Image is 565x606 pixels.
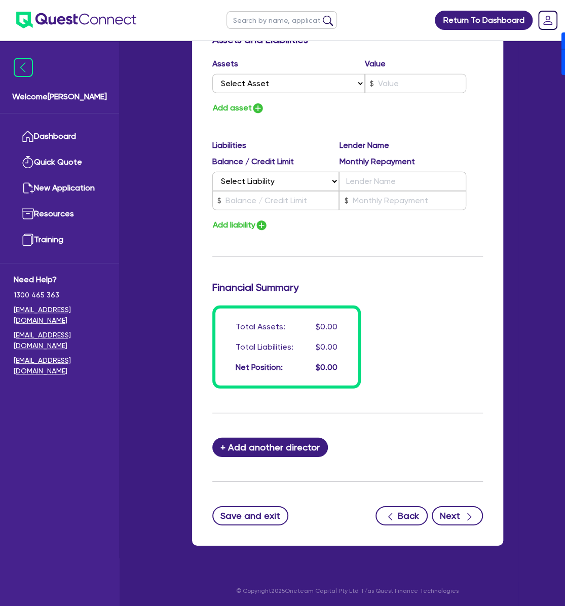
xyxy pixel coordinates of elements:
[535,7,561,33] a: Dropdown toggle
[14,274,105,286] span: Need Help?
[365,74,467,93] input: Value
[14,149,105,175] a: Quick Quote
[16,12,136,28] img: quest-connect-logo-blue
[14,290,105,300] span: 1300 465 363
[212,506,289,525] button: Save and exit
[316,342,337,352] span: $0.00
[14,201,105,227] a: Resources
[435,11,533,30] a: Return To Dashboard
[14,58,33,77] img: icon-menu-close
[22,156,34,168] img: quick-quote
[185,586,510,595] p: © Copyright 2025 Oneteam Capital Pty Ltd T/as Quest Finance Technologies
[14,124,105,149] a: Dashboard
[14,175,105,201] a: New Application
[14,305,105,326] a: [EMAIL_ADDRESS][DOMAIN_NAME]
[14,227,105,253] a: Training
[22,234,34,246] img: training
[212,156,340,168] label: Balance / Credit Limit
[212,438,328,457] button: + Add another director
[339,172,466,191] input: Lender Name
[212,281,483,293] h3: Financial Summary
[12,91,107,103] span: Welcome [PERSON_NAME]
[212,58,365,70] label: Assets
[14,355,105,376] a: [EMAIL_ADDRESS][DOMAIN_NAME]
[339,156,466,168] label: Monthly Repayment
[252,102,264,115] img: icon-add
[22,182,34,194] img: new-application
[339,191,466,210] input: Monthly Repayment
[316,362,337,372] span: $0.00
[375,506,428,525] button: Back
[236,361,283,373] div: Net Position:
[365,58,386,70] label: Value
[339,139,466,151] label: Lender Name
[212,191,340,210] input: Balance / Credit Limit
[212,139,340,151] label: Liabilities
[316,322,337,331] span: $0.00
[22,208,34,220] img: resources
[432,506,483,525] button: Next
[212,101,265,115] button: Add asset
[255,219,268,232] img: icon-add
[236,341,293,353] div: Total Liabilities:
[212,218,268,232] button: Add liability
[236,321,285,333] div: Total Assets:
[227,11,337,29] input: Search by name, application ID or mobile number...
[14,330,105,351] a: [EMAIL_ADDRESS][DOMAIN_NAME]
